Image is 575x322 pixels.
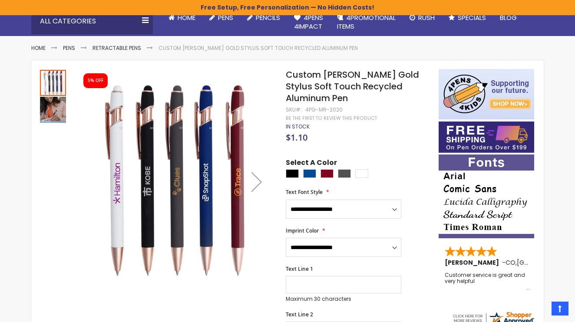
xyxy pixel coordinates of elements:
div: Availability [286,123,310,130]
div: All Categories [31,8,153,34]
span: Imprint Color [286,227,319,234]
div: Custom Lexi Rose Gold Stylus Soft Touch Recycled Aluminum Pen [40,69,67,96]
div: White [355,169,368,178]
span: Pencils [256,13,280,22]
li: Custom [PERSON_NAME] Gold Stylus Soft Touch Recycled Aluminum Pen [159,45,358,52]
span: Text Font Style [286,188,323,196]
span: CO [506,258,516,267]
a: Home [31,44,46,52]
span: Custom [PERSON_NAME] Gold Stylus Soft Touch Recycled Aluminum Pen [286,69,419,104]
img: Custom Lexi Rose Gold Stylus Soft Touch Recycled Aluminum Pen [40,97,66,123]
p: Maximum 30 characters [286,296,401,302]
div: Burgundy [321,169,334,178]
img: Custom Lexi Rose Gold Stylus Soft Touch Recycled Aluminum Pen [76,82,274,280]
span: $1.10 [286,131,307,143]
span: Blog [500,13,517,22]
span: In stock [286,123,310,130]
a: Specials [442,8,493,27]
a: Pencils [240,8,287,27]
a: 4Pens4impact [287,8,330,36]
span: Home [178,13,195,22]
div: Customer service is great and very helpful [445,272,529,291]
strong: SKU [286,106,302,113]
span: Text Line 2 [286,311,313,318]
a: Home [162,8,202,27]
img: Free shipping on orders over $199 [439,122,534,153]
img: 4pens 4 kids [439,69,534,119]
div: Next [239,69,274,294]
span: Specials [458,13,486,22]
span: Select A Color [286,158,337,170]
div: Custom Lexi Rose Gold Stylus Soft Touch Recycled Aluminum Pen [40,96,66,123]
a: Retractable Pens [93,44,141,52]
iframe: Google Customer Reviews [503,299,575,322]
a: Blog [493,8,524,27]
div: Black [286,169,299,178]
div: 5% OFF [88,78,103,84]
img: font-personalization-examples [439,154,534,238]
a: Pens [202,8,240,27]
div: 4PG-MR-2020 [305,106,343,113]
span: Pens [218,13,233,22]
span: 4Pens 4impact [294,13,323,31]
div: Gunmetal [338,169,351,178]
a: 4PROMOTIONALITEMS [330,8,403,36]
span: Rush [418,13,435,22]
a: Rush [403,8,442,27]
a: Pens [63,44,75,52]
span: [PERSON_NAME] [445,258,502,267]
span: Text Line 1 [286,265,313,273]
span: 4PROMOTIONAL ITEMS [337,13,396,31]
div: Dark Blue [303,169,316,178]
a: Be the first to review this product [286,115,377,122]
